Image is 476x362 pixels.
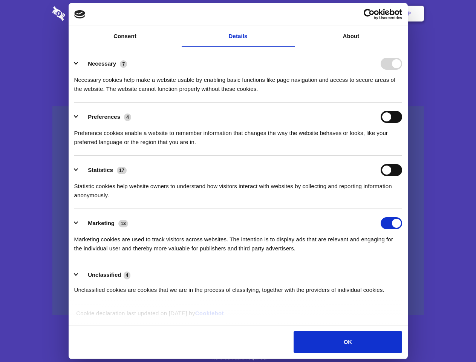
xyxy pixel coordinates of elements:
button: Marketing (13) [74,217,133,229]
label: Marketing [88,220,115,226]
iframe: Drift Widget Chat Controller [438,324,467,353]
a: About [295,26,408,47]
button: Preferences (4) [74,111,136,123]
div: Unclassified cookies are cookies that we are in the process of classifying, together with the pro... [74,280,402,295]
div: Statistic cookies help website owners to understand how visitors interact with websites by collec... [74,176,402,200]
a: Contact [306,2,340,25]
div: Preference cookies enable a website to remember information that changes the way the website beha... [74,123,402,147]
span: 13 [118,220,128,227]
span: 7 [120,60,127,68]
span: 4 [124,271,131,279]
a: Usercentrics Cookiebot - opens in a new window [336,9,402,20]
button: Unclassified (4) [74,270,135,280]
h1: Eliminate Slack Data Loss. [52,34,424,61]
a: Login [342,2,375,25]
div: Necessary cookies help make a website usable by enabling basic functions like page navigation and... [74,70,402,94]
img: logo [74,10,86,18]
h4: Auto-redaction of sensitive data, encrypted data sharing and self-destructing private chats. Shar... [52,69,424,94]
button: Necessary (7) [74,58,132,70]
img: logo-wordmark-white-trans-d4663122ce5f474addd5e946df7df03e33cb6a1c49d2221995e7729f52c070b2.svg [52,6,117,21]
a: Pricing [221,2,254,25]
a: Details [182,26,295,47]
a: Consent [69,26,182,47]
button: Statistics (17) [74,164,132,176]
label: Statistics [88,167,113,173]
button: OK [294,331,402,353]
div: Cookie declaration last updated on [DATE] by [70,309,406,324]
a: Cookiebot [195,310,224,316]
label: Preferences [88,114,120,120]
span: 17 [117,167,127,174]
div: Marketing cookies are used to track visitors across websites. The intention is to display ads tha... [74,229,402,253]
label: Necessary [88,60,116,67]
a: Wistia video thumbnail [52,106,424,316]
span: 4 [124,114,131,121]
